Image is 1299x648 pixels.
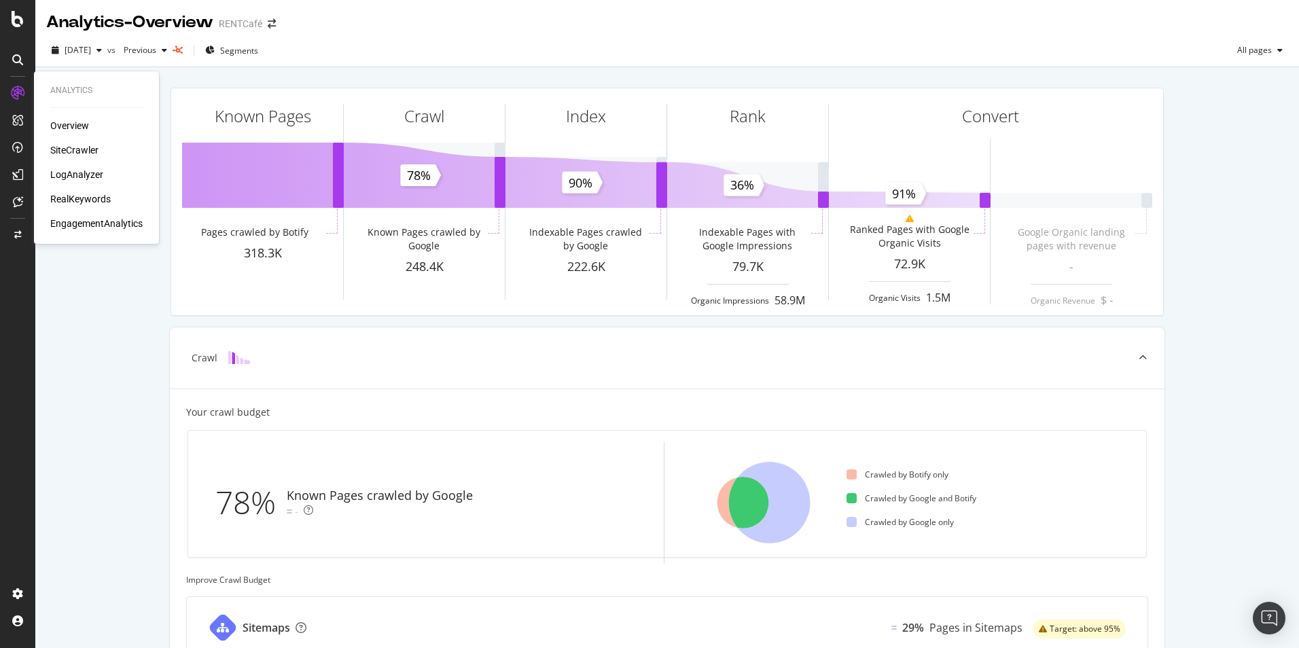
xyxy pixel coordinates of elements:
[847,469,948,480] div: Crawled by Botify only
[50,143,99,157] a: SiteCrawler
[186,574,1148,586] div: Improve Crawl Budget
[847,492,976,504] div: Crawled by Google and Botify
[686,226,808,253] div: Indexable Pages with Google Impressions
[186,406,270,419] div: Your crawl budget
[566,105,606,128] div: Index
[46,39,107,61] button: [DATE]
[929,620,1022,636] div: Pages in Sitemaps
[775,293,805,308] div: 58.9M
[363,226,484,253] div: Known Pages crawled by Google
[65,44,91,56] span: 2025 Sep. 17th
[50,192,111,206] a: RealKeywords
[730,105,766,128] div: Rank
[524,226,646,253] div: Indexable Pages crawled by Google
[1253,602,1285,634] div: Open Intercom Messenger
[1033,619,1126,638] div: warning label
[228,351,250,364] img: block-icon
[215,480,287,525] div: 78%
[107,44,118,56] span: vs
[243,620,290,636] div: Sitemaps
[505,258,666,276] div: 222.6K
[847,516,954,528] div: Crawled by Google only
[219,17,262,31] div: RENTCafé
[268,19,276,29] div: arrow-right-arrow-left
[295,505,298,518] div: -
[404,105,444,128] div: Crawl
[118,39,173,61] button: Previous
[667,258,828,276] div: 79.7K
[691,295,769,306] div: Organic Impressions
[344,258,505,276] div: 248.4K
[1232,44,1272,56] span: All pages
[201,226,308,239] div: Pages crawled by Botify
[287,509,292,514] img: Equal
[50,85,143,96] div: Analytics
[287,487,473,505] div: Known Pages crawled by Google
[192,351,217,365] div: Crawl
[46,11,213,34] div: Analytics - Overview
[891,626,897,630] img: Equal
[50,217,143,230] a: EngagementAnalytics
[1050,625,1120,633] span: Target: above 95%
[1232,39,1288,61] button: All pages
[118,44,156,56] span: Previous
[902,620,924,636] div: 29%
[200,39,264,61] button: Segments
[50,168,103,181] a: LogAnalyzer
[182,245,343,262] div: 318.3K
[220,45,258,56] span: Segments
[215,105,311,128] div: Known Pages
[50,119,89,132] a: Overview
